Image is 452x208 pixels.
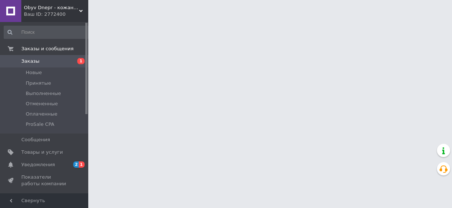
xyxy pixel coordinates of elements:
[26,121,54,128] span: ProSale CPA
[24,4,79,11] span: Obyv Dnepr - кожаная обувь г. Днепр
[21,149,63,156] span: Товары и услуги
[21,161,55,168] span: Уведомления
[21,136,50,143] span: Сообщения
[26,69,42,76] span: Новые
[26,111,57,117] span: Оплаченные
[4,26,91,39] input: Поиск
[24,11,88,18] div: Ваш ID: 2772400
[77,58,85,64] span: 1
[26,90,61,97] span: Выполненные
[79,161,85,168] span: 1
[26,101,58,107] span: Отмененные
[73,161,79,168] span: 2
[21,45,74,52] span: Заказы и сообщения
[21,58,39,65] span: Заказы
[21,174,68,187] span: Показатели работы компании
[26,80,51,87] span: Принятые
